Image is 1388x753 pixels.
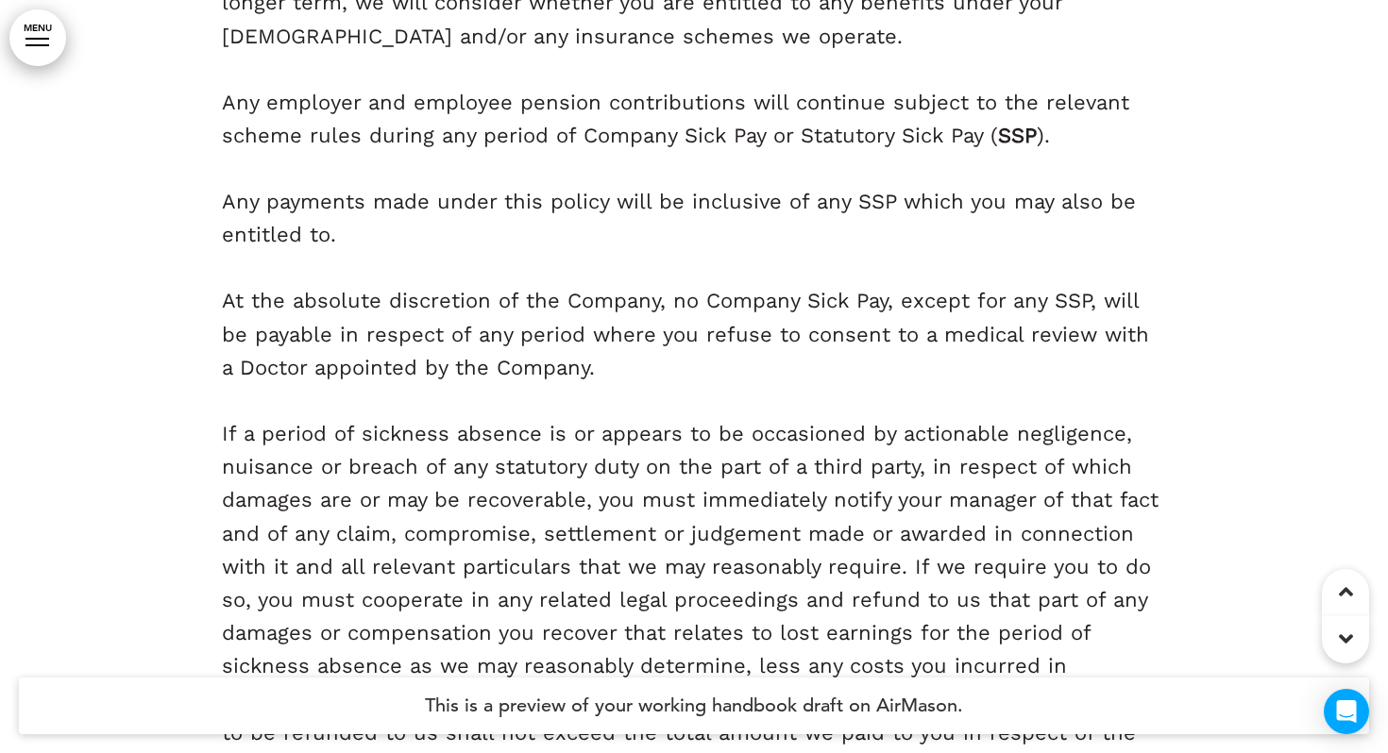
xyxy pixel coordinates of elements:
[1324,689,1369,734] div: Open Intercom Messenger
[222,185,1166,251] p: Any payments made under this policy will be inclusive of any SSP which you may also be entitled to.
[222,86,1166,152] p: Any employer and employee pension contributions will continue subject to the relevant scheme rule...
[998,124,1037,147] strong: SSP
[19,678,1369,734] h4: This is a preview of your working handbook draft on AirMason.
[222,284,1166,384] p: At the absolute discretion of the Company, no Company Sick Pay, except for any SSP, will be payab...
[9,9,66,66] a: MENU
